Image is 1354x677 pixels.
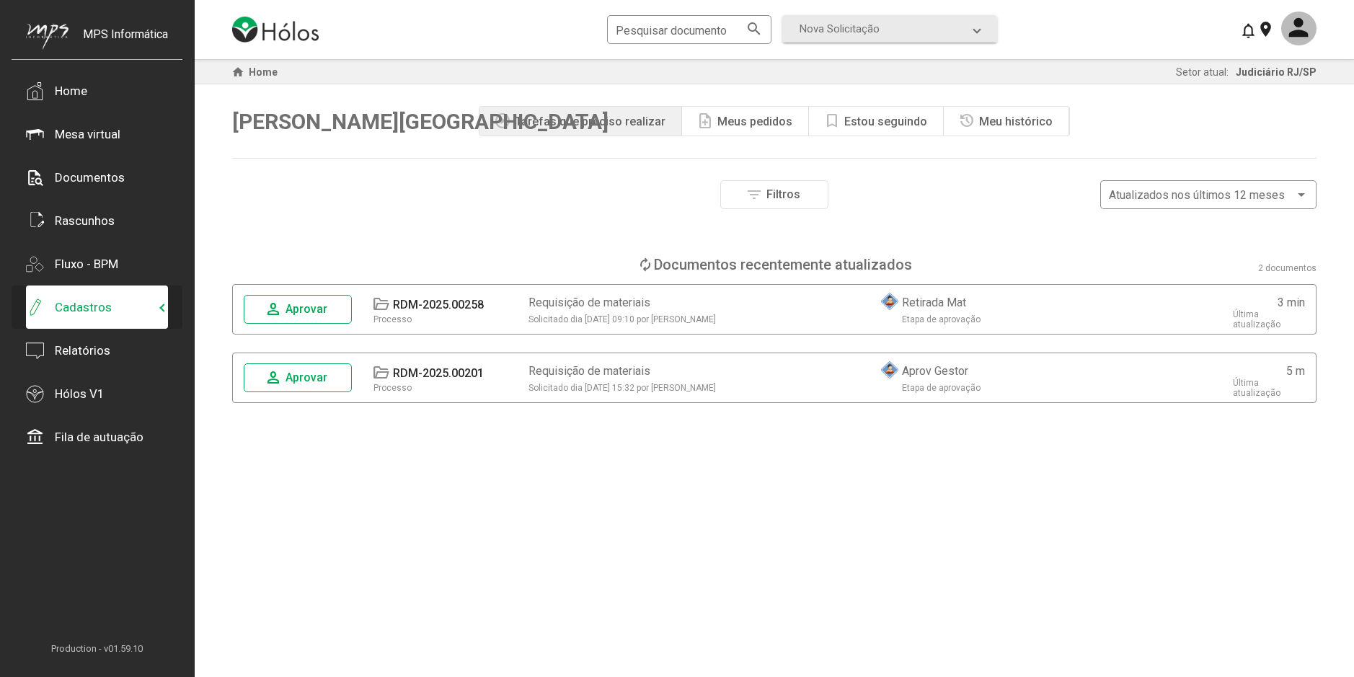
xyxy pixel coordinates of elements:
div: 5 m [1286,364,1305,378]
mat-icon: person [265,301,282,318]
span: Solicitado dia [DATE] 15:32 por [PERSON_NAME] [528,383,716,393]
div: Requisição de materiais [528,296,650,309]
div: Documentos recentemente atualizados [654,256,912,273]
mat-icon: folder_open [372,364,389,381]
button: Aprovar [244,363,352,392]
span: Judiciário RJ/SP [1236,66,1317,78]
div: Processo [373,314,412,324]
div: Última atualização [1233,309,1305,329]
mat-icon: location_on [1257,20,1274,37]
span: Solicitado dia [DATE] 09:10 por [PERSON_NAME] [528,314,716,324]
mat-expansion-panel-header: Cadastros [26,286,168,329]
span: Home [249,66,278,78]
span: [PERSON_NAME][GEOGRAPHIC_DATA] [232,109,609,134]
div: Etapa de aprovação [902,383,981,393]
div: 3 min [1278,296,1305,309]
mat-icon: home [229,63,247,81]
span: Aprovar [286,371,327,384]
mat-icon: note_add [696,112,714,130]
mat-icon: bookmark [823,112,841,130]
img: mps-image-cropped.png [26,23,68,50]
span: Setor atual: [1176,66,1229,78]
div: Fluxo - BPM [55,257,118,271]
div: Última atualização [1233,378,1305,398]
span: Nova Solicitação [800,22,880,35]
div: Etapa de aprovação [902,314,981,324]
mat-icon: search [745,19,763,37]
mat-icon: history [958,112,975,130]
div: Hólos V1 [55,386,105,401]
span: Atualizados nos últimos 12 meses [1109,188,1285,202]
div: Rascunhos [55,213,115,228]
div: RDM-2025.00201 [393,366,484,380]
mat-icon: filter_list [745,186,763,203]
div: Cadastros [55,300,112,314]
div: Meus pedidos [717,115,792,128]
img: logo-holos.png [232,17,319,43]
div: Documentos [55,170,125,185]
div: MPS Informática [83,27,168,63]
div: Requisição de materiais [528,364,650,378]
span: Production - v01.59.10 [12,643,182,654]
div: Processo [373,383,412,393]
mat-expansion-panel-header: Nova Solicitação [782,15,997,43]
div: Aprov Gestor [902,364,968,378]
div: Fila de autuação [55,430,143,444]
button: Aprovar [244,295,352,324]
mat-icon: person [265,369,282,386]
button: Filtros [720,180,828,209]
div: 2 documentos [1258,263,1317,273]
span: Aprovar [286,302,327,316]
span: Filtros [766,187,800,201]
div: Relatórios [55,343,110,358]
div: Home [55,84,87,98]
div: Retirada Mat [902,296,966,309]
mat-icon: folder_open [372,296,389,313]
mat-icon: loop [637,256,654,273]
div: Meu histórico [979,115,1053,128]
div: Mesa virtual [55,127,120,141]
div: RDM-2025.00258 [393,298,484,311]
div: Estou seguindo [844,115,927,128]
